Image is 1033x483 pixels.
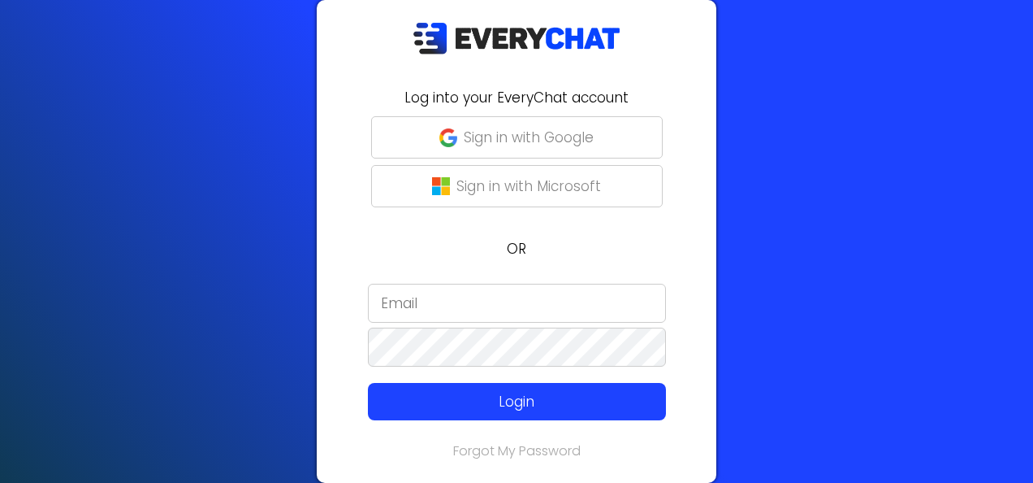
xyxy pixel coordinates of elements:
img: microsoft-logo.png [432,177,450,195]
button: Login [368,383,666,420]
button: Sign in with Microsoft [371,165,663,207]
p: Sign in with Google [464,127,594,148]
p: Login [398,391,636,412]
img: google-g.png [439,128,457,146]
button: Sign in with Google [371,116,663,159]
p: OR [326,238,707,259]
h2: Log into your EveryChat account [326,87,707,108]
p: Sign in with Microsoft [456,176,601,197]
img: EveryChat_logo_dark.png [413,22,620,55]
input: Email [368,284,666,323]
a: Forgot My Password [453,442,581,460]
